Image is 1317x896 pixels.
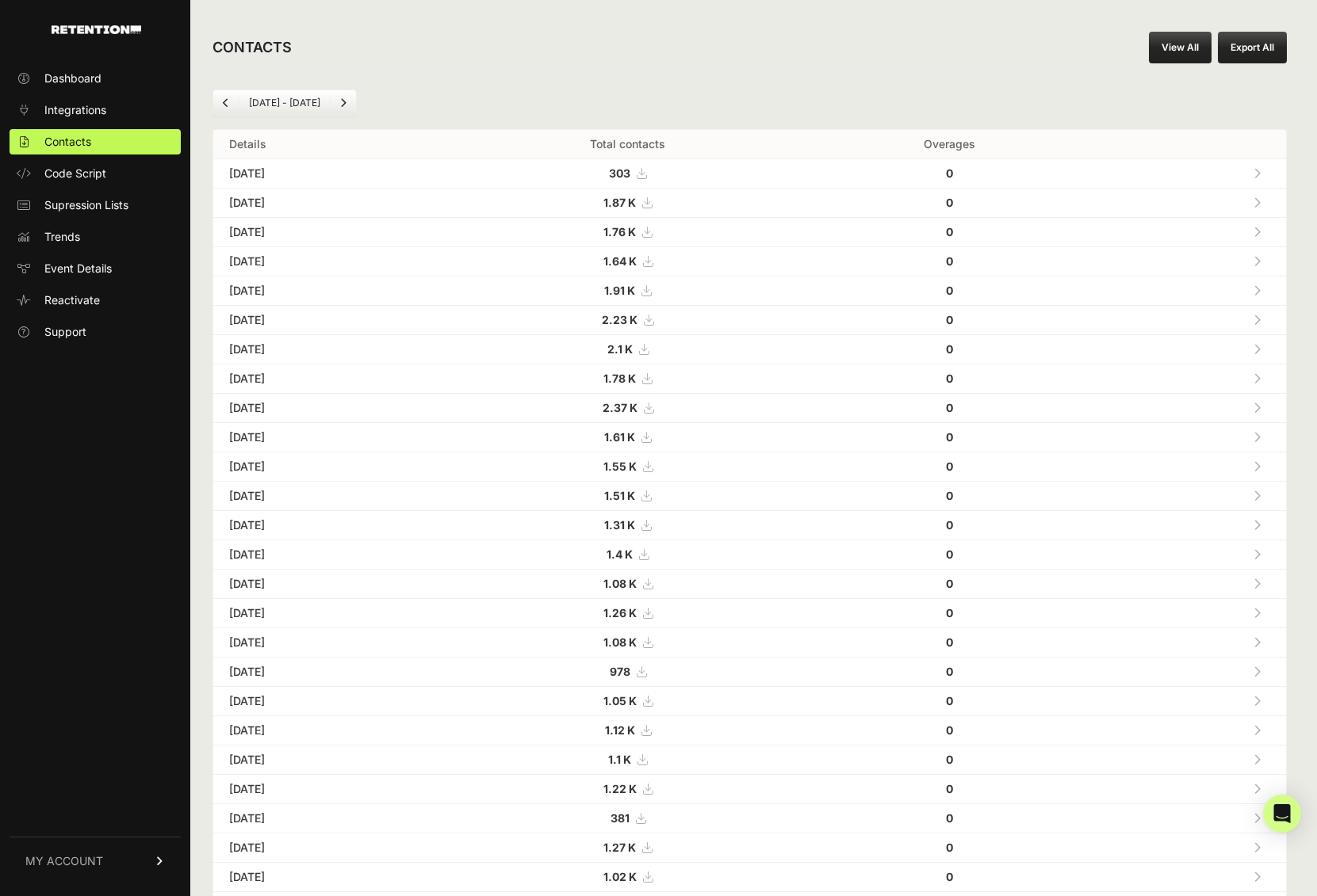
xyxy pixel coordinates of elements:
a: 1.08 K [603,577,653,590]
td: [DATE] [213,218,446,247]
td: [DATE] [213,452,446,482]
td: [DATE] [213,745,446,775]
td: [DATE] [213,863,446,892]
strong: 0 [946,782,953,795]
button: Export All [1218,32,1287,63]
td: [DATE] [213,775,446,804]
a: 1.76 K [603,225,652,238]
td: [DATE] [213,540,446,570]
strong: 0 [946,518,953,532]
strong: 0 [946,225,953,238]
strong: 1.61 K [604,430,635,444]
strong: 0 [946,635,953,649]
strong: 0 [946,753,953,766]
a: 1.26 K [603,606,653,620]
a: 303 [609,166,646,180]
a: 1.08 K [603,635,653,649]
span: Event Details [44,261,112,276]
span: Supression Lists [44,197,128,213]
strong: 0 [946,254,953,268]
strong: 0 [946,459,953,473]
strong: 303 [609,166,630,180]
td: [DATE] [213,570,446,599]
a: 2.1 K [607,342,649,356]
a: 381 [611,811,645,825]
strong: 0 [946,342,953,356]
span: Trends [44,229,80,245]
a: 1.51 K [604,489,651,502]
a: 1.12 K [605,723,651,737]
strong: 1.91 K [604,284,635,297]
td: [DATE] [213,658,446,687]
strong: 1.26 K [603,606,637,620]
span: Support [44,324,86,340]
td: [DATE] [213,276,446,306]
a: Code Script [10,161,181,186]
td: [DATE] [213,423,446,452]
a: 2.23 K [602,313,653,326]
div: Open Intercom Messenger [1263,795,1301,833]
strong: 1.78 K [603,372,636,385]
a: 1.05 K [603,694,653,707]
strong: 1.76 K [603,225,636,238]
td: [DATE] [213,599,446,628]
td: [DATE] [213,364,446,394]
strong: 1.02 K [603,870,637,883]
td: [DATE] [213,511,446,540]
a: Supression Lists [10,193,181,218]
strong: 0 [946,665,953,678]
strong: 1.12 K [605,723,635,737]
strong: 1.31 K [604,518,635,532]
strong: 0 [946,694,953,707]
td: [DATE] [213,482,446,511]
a: 1.31 K [604,518,651,532]
strong: 381 [611,811,630,825]
td: [DATE] [213,159,446,189]
strong: 0 [946,313,953,326]
a: 1.91 K [604,284,651,297]
strong: 2.23 K [602,313,637,326]
a: 1.27 K [603,841,652,854]
span: Integrations [44,102,106,118]
a: 1.87 K [603,196,652,209]
strong: 1.08 K [603,635,637,649]
td: [DATE] [213,189,446,218]
strong: 1.55 K [603,459,637,473]
a: MY ACCOUNT [10,837,181,885]
span: Code Script [44,166,106,181]
a: 1.61 K [604,430,651,444]
a: 1.02 K [603,870,653,883]
strong: 978 [610,665,630,678]
strong: 0 [946,841,953,854]
span: Contacts [44,134,91,150]
td: [DATE] [213,687,446,716]
span: Dashboard [44,71,101,86]
td: [DATE] [213,394,446,423]
strong: 1.08 K [603,577,637,590]
a: 2.37 K [603,401,653,414]
a: Integrations [10,97,181,123]
strong: 1.05 K [603,694,637,707]
strong: 1.22 K [603,782,637,795]
strong: 1.51 K [604,489,635,502]
a: 1.64 K [603,254,653,268]
strong: 1.27 K [603,841,636,854]
strong: 0 [946,870,953,883]
strong: 0 [946,430,953,444]
a: 1.78 K [603,372,652,385]
a: View All [1149,32,1212,63]
strong: 0 [946,489,953,502]
strong: 0 [946,577,953,590]
strong: 1.1 K [608,753,631,766]
span: Reactivate [44,292,100,308]
td: [DATE] [213,833,446,863]
a: Trends [10,224,181,250]
img: Retention.com [52,25,141,34]
td: [DATE] [213,335,446,364]
a: 1.22 K [603,782,653,795]
a: Next [331,90,356,116]
strong: 0 [946,547,953,561]
a: 1.1 K [608,753,647,766]
td: [DATE] [213,306,446,335]
h2: CONTACTS [212,36,292,59]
